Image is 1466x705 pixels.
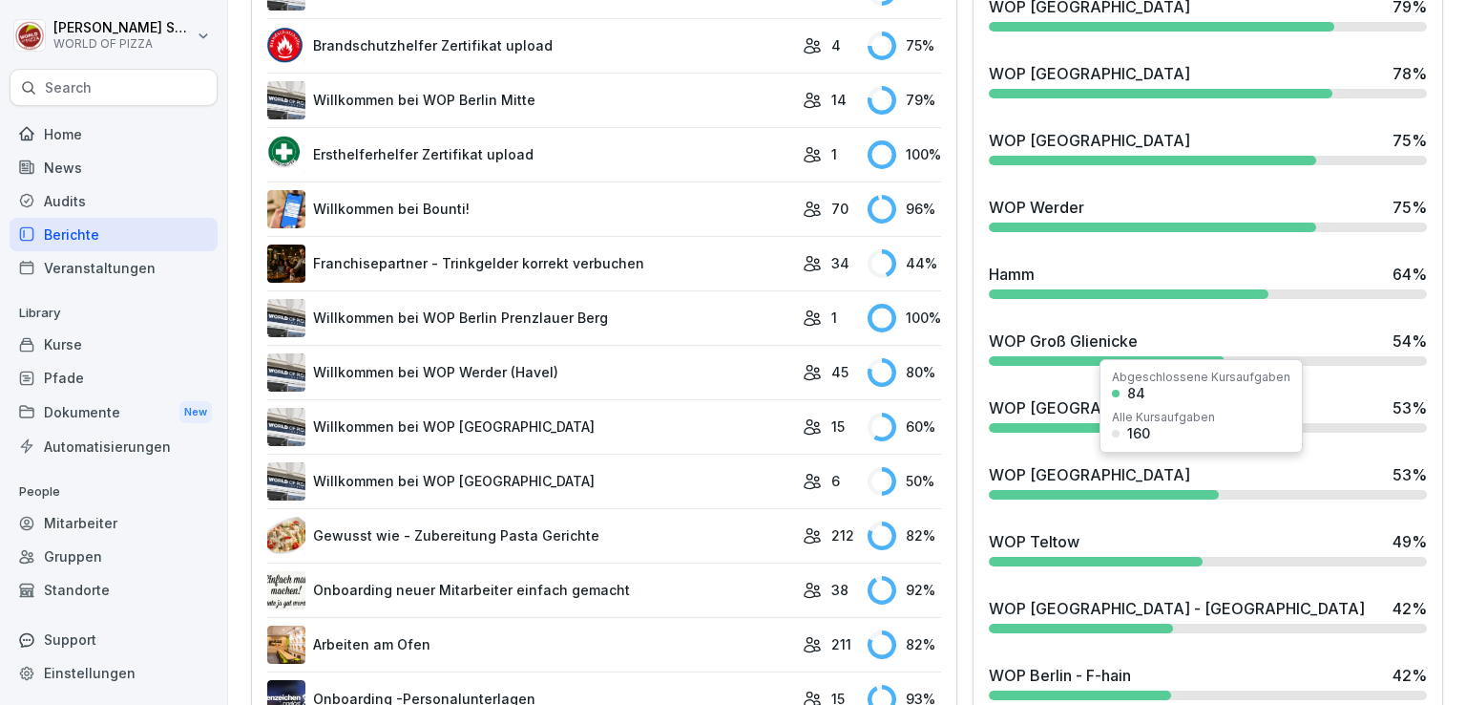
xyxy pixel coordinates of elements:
[10,361,218,395] a: Pfade
[831,199,848,219] p: 70
[267,136,793,174] a: Ersthelferhelfer Zertifikat upload
[981,523,1435,574] a: WOP Teltow49%
[868,358,941,387] div: 80 %
[831,90,847,110] p: 14
[868,630,941,659] div: 82 %
[267,353,793,392] a: Willkommen bei WOP Werder (Havel)
[267,626,793,664] a: Arbeiten am Ofen
[981,121,1435,173] a: WOP [GEOGRAPHIC_DATA]75%
[868,576,941,605] div: 92 %
[868,467,941,496] div: 50 %
[10,117,218,151] a: Home
[267,408,305,446] img: ax2nnx46jihk0u0mqtqfo3fl.png
[868,413,941,441] div: 60 %
[267,626,305,664] img: os6dg2hw3carydpubi7llkzo.png
[981,456,1435,507] a: WOP [GEOGRAPHIC_DATA]53%
[989,330,1138,352] div: WOP Groß Glienicke
[989,196,1084,219] div: WOP Werder
[868,140,941,169] div: 100 %
[981,188,1435,240] a: WOP Werder75%
[1112,372,1290,383] div: Abgeschlossene Kursaufgaben
[10,395,218,430] a: DokumenteNew
[267,245,305,283] img: cvpl9dphsaj6te37tr820l4c.png
[831,144,837,164] p: 1
[1393,396,1427,419] div: 53 %
[989,62,1190,85] div: WOP [GEOGRAPHIC_DATA]
[10,395,218,430] div: Dokumente
[868,32,941,60] div: 75 %
[981,389,1435,440] a: WOP [GEOGRAPHIC_DATA]53%
[267,462,305,501] img: ax2nnx46jihk0u0mqtqfo3fl.png
[989,664,1131,687] div: WOP Berlin - F-hain
[267,190,793,228] a: Willkommen bei Bounti!
[10,218,218,251] div: Berichte
[981,322,1435,374] a: WOP Groß Glienicke54%
[981,255,1435,307] a: Hamm64%
[989,263,1035,286] div: Hamm
[1127,387,1145,400] div: 84
[989,597,1365,620] div: WOP [GEOGRAPHIC_DATA] - [GEOGRAPHIC_DATA]
[53,37,193,51] p: WORLD OF PIZZA
[1127,427,1150,440] div: 160
[868,304,941,332] div: 100 %
[989,530,1079,553] div: WOP Teltow
[1112,412,1215,423] div: Alle Kursaufgaben
[10,328,218,361] a: Kurse
[1393,664,1427,687] div: 42 %
[831,525,854,545] p: 212
[10,623,218,656] div: Support
[267,81,305,119] img: ax2nnx46jihk0u0mqtqfo3fl.png
[267,353,305,392] img: mu4g9o7ybtwdv45nsapirq70.png
[267,27,793,65] a: Brandschutzhelfer Zertifikat upload
[868,86,941,115] div: 79 %
[1393,263,1427,286] div: 64 %
[267,517,793,555] a: Gewusst wie - Zubereitung Pasta Gerichte
[981,589,1435,641] a: WOP [GEOGRAPHIC_DATA] - [GEOGRAPHIC_DATA]42%
[267,571,305,609] img: jqubbvx9c2r4yejefextytfg.png
[267,245,793,283] a: Franchisepartner - Trinkgelder korrekt verbuchen
[831,308,837,328] p: 1
[10,430,218,463] a: Automatisierungen
[1393,62,1427,85] div: 78 %
[179,401,212,423] div: New
[267,517,305,555] img: oj3wlxclwqmvs3yn8voeppsp.png
[10,251,218,285] a: Veranstaltungen
[267,571,793,609] a: Onboarding neuer Mitarbeiter einfach gemacht
[10,573,218,607] a: Standorte
[831,417,845,437] p: 15
[10,506,218,540] a: Mitarbeiter
[10,298,218,329] p: Library
[1393,196,1427,219] div: 75 %
[10,540,218,573] a: Gruppen
[831,362,848,382] p: 45
[868,195,941,224] div: 96 %
[989,463,1190,486] div: WOP [GEOGRAPHIC_DATA]
[267,299,305,337] img: ax2nnx46jihk0u0mqtqfo3fl.png
[1393,330,1427,352] div: 54 %
[868,522,941,550] div: 82 %
[10,656,218,690] a: Einstellungen
[267,136,305,174] img: u5vcgwxi38kj67gkqa1fqwc1.png
[10,184,218,218] a: Audits
[10,151,218,184] a: News
[10,477,218,507] p: People
[53,20,193,36] p: [PERSON_NAME] Seraphim
[989,129,1190,152] div: WOP [GEOGRAPHIC_DATA]
[45,78,92,97] p: Search
[267,299,793,337] a: Willkommen bei WOP Berlin Prenzlauer Berg
[267,81,793,119] a: Willkommen bei WOP Berlin Mitte
[267,190,305,228] img: qtrc0fztszvwqdbgkr2zzb4e.png
[1393,129,1427,152] div: 75 %
[267,408,793,446] a: Willkommen bei WOP [GEOGRAPHIC_DATA]
[989,396,1190,419] div: WOP [GEOGRAPHIC_DATA]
